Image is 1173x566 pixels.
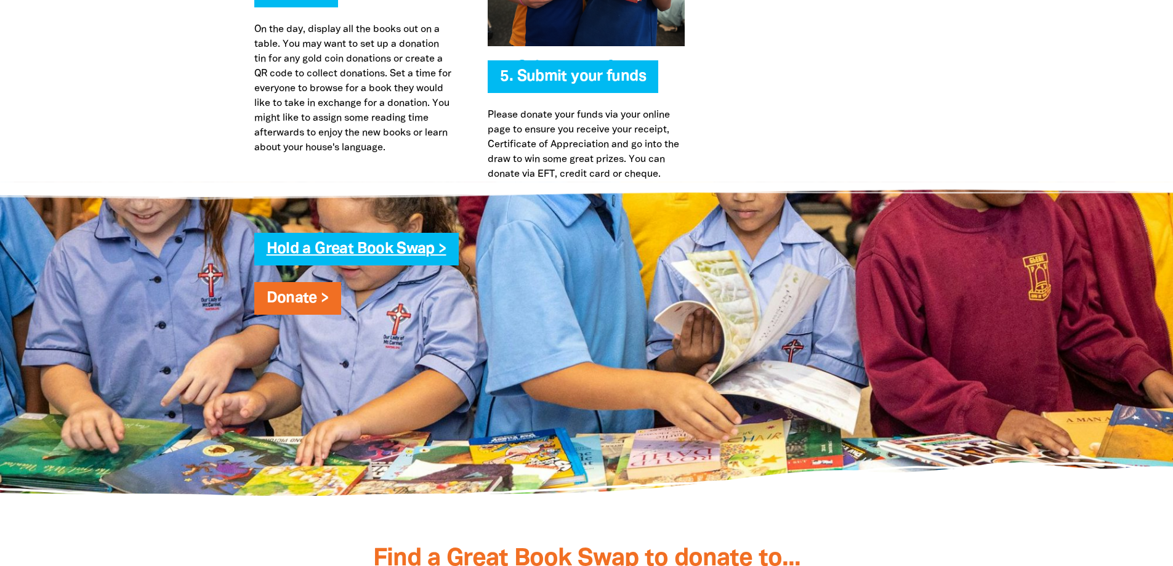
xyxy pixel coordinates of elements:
span: 5. Submit your funds [500,70,646,93]
a: Hold a Great Book Swap > [267,242,446,256]
p: Please donate your funds via your online page to ensure you receive your receipt, Certificate of ... [488,108,685,182]
a: Donate > [267,291,329,305]
p: On the day, display all the books out on a table. You may want to set up a donation tin for any g... [254,22,451,155]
